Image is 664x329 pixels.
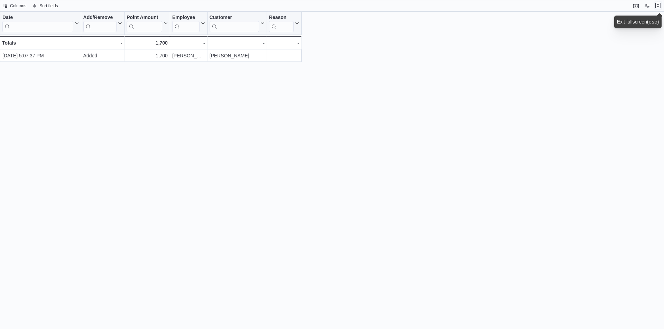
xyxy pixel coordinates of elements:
[83,51,122,60] div: Added
[210,15,259,21] div: Customer
[643,2,651,10] button: Display options
[172,15,200,21] div: Employee
[127,51,168,60] div: 1,700
[210,39,265,47] div: -
[30,2,61,10] button: Sort fields
[83,15,122,32] button: Add/Remove
[654,1,662,10] button: Exit fullscreen
[0,2,29,10] button: Columns
[269,15,299,32] button: Reason
[210,51,265,60] div: [PERSON_NAME]
[127,15,162,32] div: Point Amount
[2,51,79,60] div: [DATE] 5:07:37 PM
[269,39,299,47] div: -
[127,15,162,21] div: Point Amount
[269,15,294,21] div: Reason
[127,39,168,47] div: 1,700
[172,15,200,32] div: Employee
[2,15,73,21] div: Date
[617,18,659,26] div: Exit fullscreen ( )
[2,39,79,47] div: Totals
[172,15,205,32] button: Employee
[172,39,205,47] div: -
[83,39,122,47] div: -
[632,2,640,10] button: Keyboard shortcuts
[172,51,205,60] div: [PERSON_NAME]
[649,19,657,25] kbd: esc
[2,15,73,32] div: Date
[210,15,265,32] button: Customer
[127,15,168,32] button: Point Amount
[39,3,58,9] span: Sort fields
[2,15,79,32] button: Date
[83,15,117,21] div: Add/Remove
[210,15,259,32] div: Customer
[269,15,294,32] div: Reason
[83,15,117,32] div: Add/Remove
[10,3,26,9] span: Columns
